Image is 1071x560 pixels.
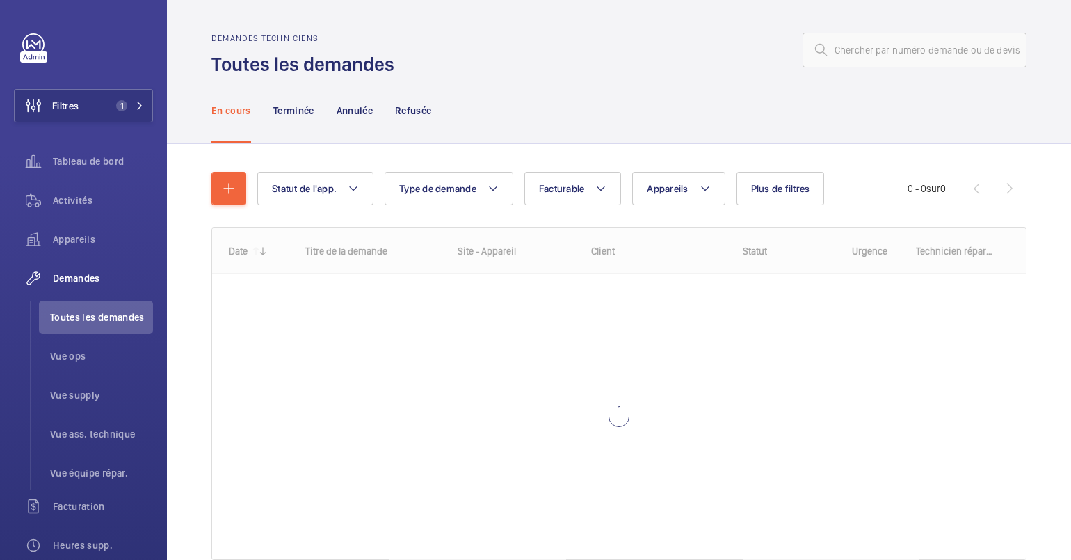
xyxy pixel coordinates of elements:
[211,51,403,77] h1: Toutes les demandes
[50,310,153,324] span: Toutes les demandes
[53,271,153,285] span: Demandes
[926,183,940,194] span: sur
[50,388,153,402] span: Vue supply
[52,99,79,113] span: Filtres
[337,104,373,118] p: Annulée
[273,104,314,118] p: Terminée
[257,172,373,205] button: Statut de l'app.
[53,232,153,246] span: Appareils
[736,172,825,205] button: Plus de filtres
[14,89,153,122] button: Filtres1
[53,499,153,513] span: Facturation
[53,154,153,168] span: Tableau de bord
[116,100,127,111] span: 1
[395,104,431,118] p: Refusée
[385,172,513,205] button: Type de demande
[50,349,153,363] span: Vue ops
[399,183,476,194] span: Type de demande
[211,33,403,43] h2: Demandes techniciens
[539,183,585,194] span: Facturable
[803,33,1026,67] input: Chercher par numéro demande ou de devis
[53,193,153,207] span: Activités
[50,466,153,480] span: Vue équipe répar.
[211,104,251,118] p: En cours
[50,427,153,441] span: Vue ass. technique
[524,172,622,205] button: Facturable
[632,172,725,205] button: Appareils
[272,183,337,194] span: Statut de l'app.
[53,538,153,552] span: Heures supp.
[647,183,688,194] span: Appareils
[908,184,946,193] span: 0 - 0 0
[751,183,810,194] span: Plus de filtres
